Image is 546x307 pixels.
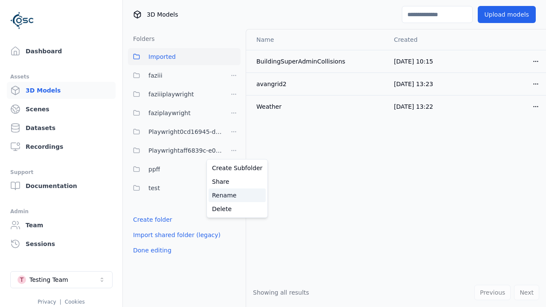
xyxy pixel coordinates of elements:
[209,202,266,216] a: Delete
[209,188,266,202] a: Rename
[209,175,266,188] a: Share
[209,161,266,175] a: Create Subfolder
